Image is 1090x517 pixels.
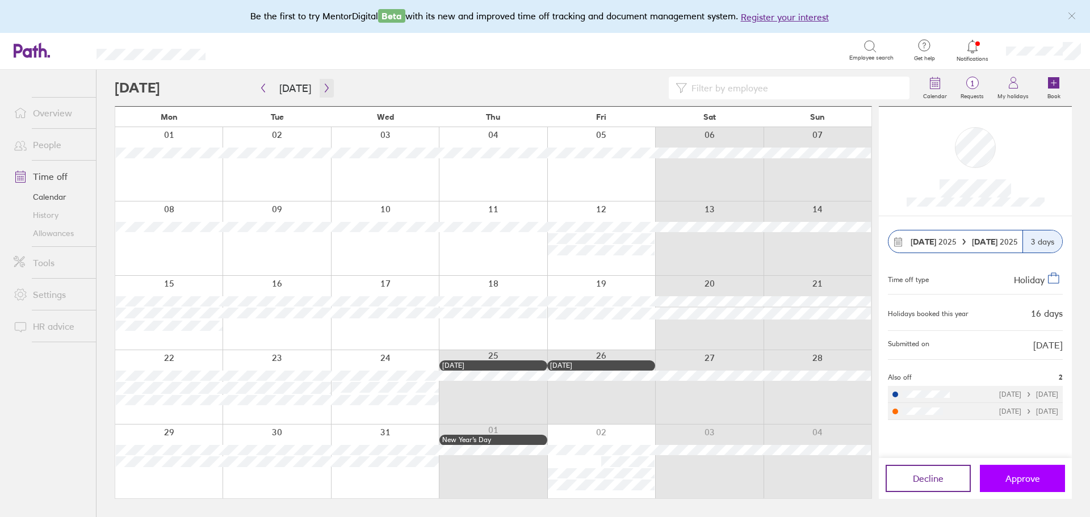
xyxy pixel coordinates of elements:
[849,54,894,61] span: Employee search
[5,206,96,224] a: History
[810,112,825,121] span: Sun
[886,465,971,492] button: Decline
[916,70,954,106] a: Calendar
[5,315,96,338] a: HR advice
[550,362,652,369] div: [DATE]
[999,390,1058,398] div: [DATE] [DATE]
[442,436,544,444] div: New Year’s Day
[1014,274,1045,285] span: Holiday
[5,251,96,274] a: Tools
[916,90,954,100] label: Calendar
[991,70,1035,106] a: My holidays
[271,112,284,121] span: Tue
[980,465,1065,492] button: Approve
[972,237,1018,246] span: 2025
[5,188,96,206] a: Calendar
[991,90,1035,100] label: My holidays
[1041,90,1067,100] label: Book
[1022,230,1062,253] div: 3 days
[954,70,991,106] a: 1Requests
[377,112,394,121] span: Wed
[741,10,829,24] button: Register your interest
[954,90,991,100] label: Requests
[161,112,178,121] span: Mon
[888,310,969,318] div: Holidays booked this year
[703,112,716,121] span: Sat
[972,237,1000,247] strong: [DATE]
[954,56,991,62] span: Notifications
[687,77,903,99] input: Filter by employee
[250,9,840,24] div: Be the first to try MentorDigital with its new and improved time off tracking and document manage...
[954,39,991,62] a: Notifications
[1059,373,1063,381] span: 2
[5,224,96,242] a: Allowances
[906,55,943,62] span: Get help
[911,237,957,246] span: 2025
[5,102,96,124] a: Overview
[1031,308,1063,318] div: 16 days
[486,112,500,121] span: Thu
[442,362,544,369] div: [DATE]
[888,373,912,381] span: Also off
[911,237,936,247] strong: [DATE]
[378,9,405,23] span: Beta
[1005,473,1040,484] span: Approve
[270,79,320,98] button: [DATE]
[5,165,96,188] a: Time off
[5,283,96,306] a: Settings
[5,133,96,156] a: People
[913,473,944,484] span: Decline
[1035,70,1072,106] a: Book
[954,79,991,88] span: 1
[888,340,929,350] span: Submitted on
[596,112,606,121] span: Fri
[999,407,1058,415] div: [DATE] [DATE]
[1033,340,1063,350] span: [DATE]
[236,45,265,55] div: Search
[888,271,929,285] div: Time off type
